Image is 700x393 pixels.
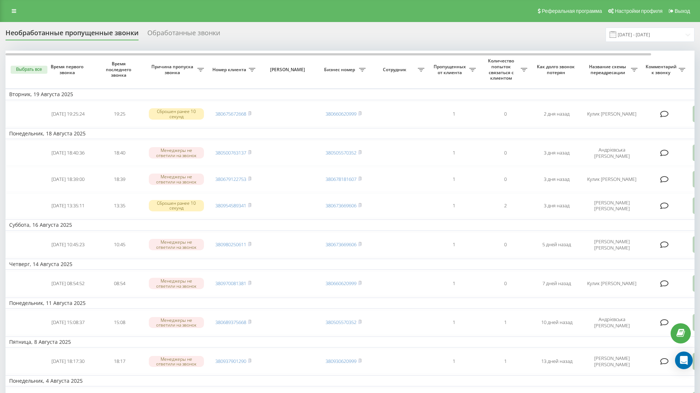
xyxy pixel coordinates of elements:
[149,278,204,289] div: Менеджеры не ответили на звонок
[428,102,480,127] td: 1
[215,176,246,182] a: 380679122753
[531,271,582,296] td: 7 дней назад
[428,193,480,218] td: 1
[326,358,356,364] a: 380930620999
[211,67,249,73] span: Номер клиента
[42,271,94,296] td: [DATE] 08:54:52
[6,29,139,40] div: Необработанные пропущенные звонки
[428,141,480,165] td: 1
[582,310,641,335] td: Андрієвська [PERSON_NAME]
[215,202,246,209] a: 380954589341
[615,8,663,14] span: Настройки профиля
[428,232,480,257] td: 1
[480,167,531,192] td: 0
[531,232,582,257] td: 5 дней назад
[432,64,469,75] span: Пропущенных от клиента
[48,64,88,75] span: Время первого звонка
[586,64,631,75] span: Название схемы переадресации
[94,102,145,127] td: 19:25
[42,232,94,257] td: [DATE] 10:45:23
[531,102,582,127] td: 2 дня назад
[149,64,197,75] span: Причина пропуска звонка
[582,167,641,192] td: Кулик [PERSON_NAME]
[42,167,94,192] td: [DATE] 18:39:00
[428,271,480,296] td: 1
[42,102,94,127] td: [DATE] 19:25:24
[11,66,47,74] button: Выбрать все
[480,310,531,335] td: 1
[675,8,690,14] span: Выход
[94,232,145,257] td: 10:45
[531,141,582,165] td: 3 дня назад
[428,167,480,192] td: 1
[326,280,356,287] a: 380660620999
[215,149,246,156] a: 380500763137
[326,202,356,209] a: 380673669606
[582,102,641,127] td: Кулик [PERSON_NAME]
[531,349,582,374] td: 13 дней назад
[582,141,641,165] td: Андрієвська [PERSON_NAME]
[582,349,641,374] td: [PERSON_NAME] [PERSON_NAME]
[480,141,531,165] td: 0
[373,67,418,73] span: Сотрудник
[42,141,94,165] td: [DATE] 18:40:36
[149,200,204,211] div: Сброшен ранее 10 секунд
[582,271,641,296] td: Кулик [PERSON_NAME]
[326,319,356,325] a: 380505570352
[322,67,359,73] span: Бизнес номер
[265,67,312,73] span: [PERSON_NAME]
[149,317,204,328] div: Менеджеры не ответили на звонок
[94,193,145,218] td: 13:35
[582,193,641,218] td: [PERSON_NAME] [PERSON_NAME]
[94,167,145,192] td: 18:39
[147,29,220,40] div: Обработанные звонки
[100,61,139,78] span: Время последнего звонка
[215,241,246,248] a: 380980250611
[326,241,356,248] a: 380673669606
[326,149,356,156] a: 380505570352
[531,167,582,192] td: 3 дня назад
[215,280,246,287] a: 380970081381
[531,193,582,218] td: 3 дня назад
[215,110,246,117] a: 380675672668
[675,352,693,369] div: Open Intercom Messenger
[326,176,356,182] a: 380678181607
[542,8,602,14] span: Реферальная программа
[215,319,246,325] a: 380689375668
[582,232,641,257] td: [PERSON_NAME] [PERSON_NAME]
[480,271,531,296] td: 0
[149,174,204,185] div: Менеджеры не ответили на звонок
[531,310,582,335] td: 10 дней назад
[94,349,145,374] td: 18:17
[42,310,94,335] td: [DATE] 15:08:37
[428,310,480,335] td: 1
[149,108,204,119] div: Сброшен ранее 10 секунд
[480,193,531,218] td: 2
[215,358,246,364] a: 380937901290
[149,239,204,250] div: Менеджеры не ответили на звонок
[42,193,94,218] td: [DATE] 13:35:11
[149,356,204,367] div: Менеджеры не ответили на звонок
[428,349,480,374] td: 1
[94,271,145,296] td: 08:54
[645,64,679,75] span: Комментарий к звонку
[94,141,145,165] td: 18:40
[480,102,531,127] td: 0
[537,64,577,75] span: Как долго звонок потерян
[149,147,204,158] div: Менеджеры не ответили на звонок
[480,349,531,374] td: 1
[326,110,356,117] a: 380660620999
[483,58,521,81] span: Количество попыток связаться с клиентом
[480,232,531,257] td: 0
[42,349,94,374] td: [DATE] 18:17:30
[94,310,145,335] td: 15:08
